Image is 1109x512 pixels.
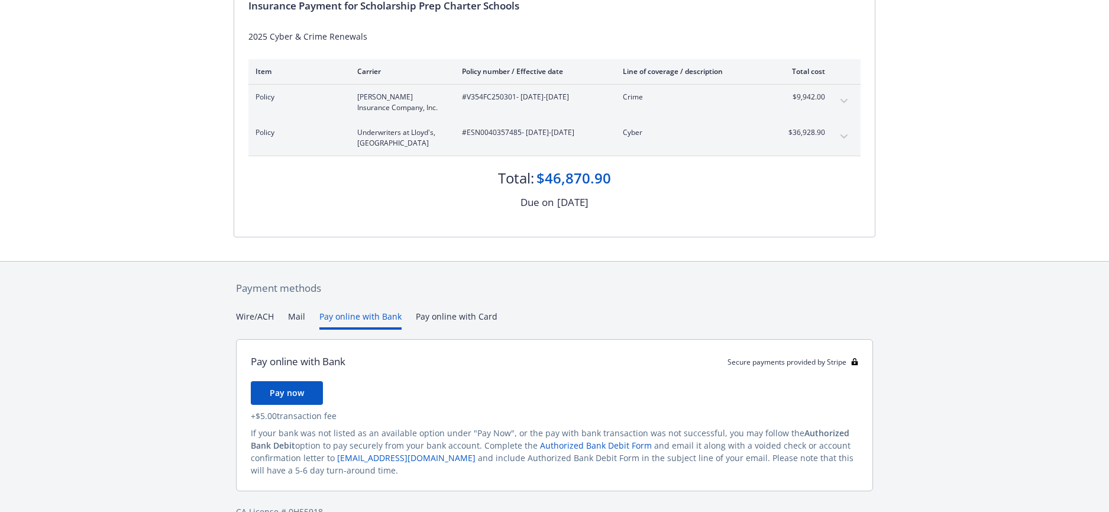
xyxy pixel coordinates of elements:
[256,92,338,102] span: Policy
[251,427,849,451] span: Authorized Bank Debit
[623,66,762,76] div: Line of coverage / description
[236,310,274,330] button: Wire/ACH
[781,92,825,102] span: $9,942.00
[557,195,589,210] div: [DATE]
[251,410,858,422] div: + $5.00 transaction fee
[357,66,443,76] div: Carrier
[623,92,762,102] span: Crime
[462,92,604,102] span: #V354FC250301 - [DATE]-[DATE]
[835,92,853,111] button: expand content
[781,127,825,138] span: $36,928.90
[248,120,861,156] div: PolicyUnderwriters at Lloyd's, [GEOGRAPHIC_DATA]#ESN0040357485- [DATE]-[DATE]Cyber$36,928.90expan...
[728,357,858,367] div: Secure payments provided by Stripe
[536,168,611,188] div: $46,870.90
[251,427,858,476] div: If your bank was not listed as an available option under "Pay Now", or the pay with bank transact...
[540,440,652,451] a: Authorized Bank Debit Form
[270,387,304,398] span: Pay now
[319,310,402,330] button: Pay online with Bank
[288,310,305,330] button: Mail
[781,66,825,76] div: Total cost
[357,92,443,113] span: [PERSON_NAME] Insurance Company, Inc.
[498,168,534,188] div: Total:
[835,127,853,146] button: expand content
[623,127,762,138] span: Cyber
[256,127,338,138] span: Policy
[357,127,443,149] span: Underwriters at Lloyd's, [GEOGRAPHIC_DATA]
[248,30,861,43] div: 2025 Cyber & Crime Renewals
[416,310,497,330] button: Pay online with Card
[337,452,476,463] a: [EMAIL_ADDRESS][DOMAIN_NAME]
[462,127,604,138] span: #ESN0040357485 - [DATE]-[DATE]
[251,354,345,369] div: Pay online with Bank
[520,195,554,210] div: Due on
[236,281,873,296] div: Payment methods
[248,85,861,120] div: Policy[PERSON_NAME] Insurance Company, Inc.#V354FC250301- [DATE]-[DATE]Crime$9,942.00expand content
[251,381,323,405] button: Pay now
[256,66,338,76] div: Item
[462,66,604,76] div: Policy number / Effective date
